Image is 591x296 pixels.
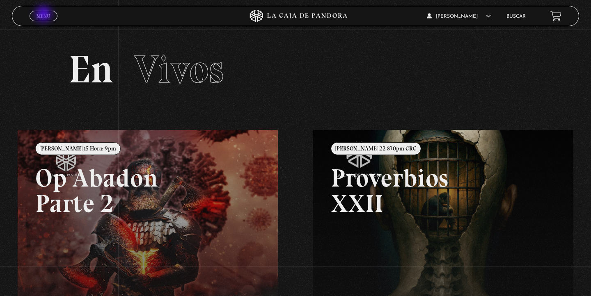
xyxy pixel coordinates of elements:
[427,14,491,19] span: [PERSON_NAME]
[550,11,561,22] a: View your shopping cart
[69,50,522,89] h2: En
[34,20,53,26] span: Cerrar
[37,14,50,18] span: Menu
[506,14,526,19] a: Buscar
[134,46,224,93] span: Vivos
